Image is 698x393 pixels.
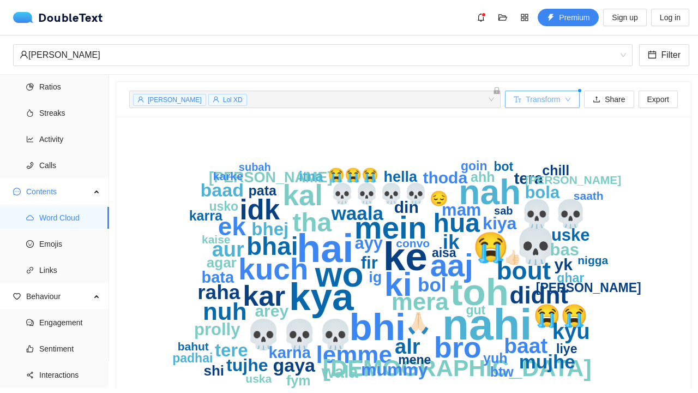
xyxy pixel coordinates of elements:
[516,9,533,26] button: appstore
[461,159,488,173] text: goin
[202,233,231,246] text: kaise
[661,48,681,62] span: Filter
[651,9,689,26] button: Log in
[555,255,573,273] text: yk
[209,169,333,186] text: [PERSON_NAME]
[514,96,521,104] span: font-size
[490,364,514,379] text: btw
[243,280,285,312] text: kar
[533,302,588,329] text: 😭😭
[406,311,431,336] text: 🙏🏻
[525,183,559,202] text: bola
[612,11,637,23] span: Sign up
[434,209,480,237] text: hua
[551,225,590,245] text: uske
[189,208,223,223] text: karra
[494,205,513,217] text: sab
[483,350,507,366] text: yuh
[39,233,100,255] span: Emojis
[201,269,234,286] text: bata
[593,96,600,104] span: upload
[328,166,379,183] text: 😭😭😭
[39,312,100,334] span: Engagement
[434,331,482,364] text: bro
[361,360,428,379] text: mummy
[536,281,641,295] text: [PERSON_NAME]
[209,199,238,213] text: usko
[246,232,298,260] text: bhai
[286,373,310,388] text: fym
[239,194,280,225] text: idk
[483,213,516,233] text: kiya
[354,234,383,253] text: ayy
[39,154,100,176] span: Calls
[330,182,428,205] text: 💀💀💀💀
[473,13,489,22] span: bell
[493,87,501,94] span: lock
[538,9,599,26] button: thunderboltPremium
[273,355,316,376] text: gaya
[432,246,456,260] text: aisa
[394,198,419,216] text: din
[289,275,354,318] text: kya
[466,303,485,317] text: gut
[565,97,571,104] span: down
[292,208,332,237] text: tha
[269,344,311,361] text: karna
[26,345,34,353] span: like
[226,355,268,375] text: tujhe
[639,44,689,66] button: calendarFilter
[172,351,213,365] text: padhai
[559,11,589,23] span: Premium
[213,170,243,182] text: karke
[418,274,446,295] text: bol
[239,161,271,173] text: subah
[245,317,354,352] text: 💀💀💀
[245,372,272,385] text: uska
[383,169,418,185] text: hella
[459,172,521,212] text: nah
[574,189,604,202] text: saath
[577,254,608,266] text: nigga
[201,180,244,200] text: baad
[520,198,588,230] text: 💀💀
[350,306,406,348] text: bhi
[584,91,634,108] button: uploadShare
[299,169,324,184] text: itna
[26,285,91,307] span: Behaviour
[472,9,490,26] button: bell
[13,12,103,23] a: logoDoubleText
[282,179,323,211] text: kal
[39,102,100,124] span: Streaks
[423,169,467,187] text: thoda
[194,320,240,339] text: prolly
[321,362,359,382] text: wala
[556,342,577,356] text: liye
[603,9,646,26] button: Sign up
[519,351,575,372] text: mujhe
[398,353,431,367] text: mene
[369,269,382,285] text: ig
[20,45,616,65] div: [PERSON_NAME]
[504,249,522,266] text: 👍🏻
[647,93,669,105] span: Export
[639,91,678,108] button: Export
[396,237,430,249] text: convo
[26,135,34,143] span: line-chart
[550,240,579,259] text: bas
[509,282,568,308] text: didnt
[255,302,288,320] text: arey
[39,128,100,150] span: Activity
[251,219,288,239] text: bhej
[442,200,481,219] text: mam
[197,281,240,303] text: raha
[442,300,532,349] text: nahi
[13,12,103,23] div: DoubleText
[516,13,533,22] span: appstore
[218,212,246,241] text: ek
[430,248,473,283] text: aaj
[26,371,34,379] span: share-alt
[137,96,144,103] span: user
[26,214,34,222] span: cloud
[473,230,509,265] text: 😭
